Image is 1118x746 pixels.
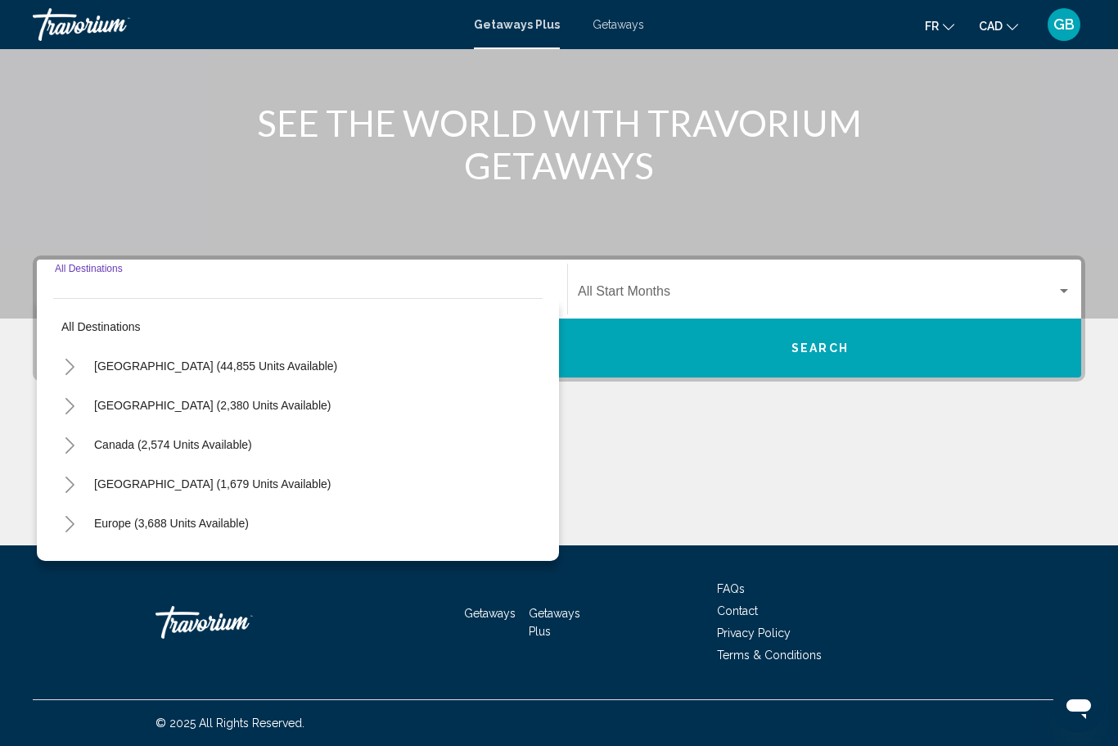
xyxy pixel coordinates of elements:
[156,717,304,730] span: © 2025 All Rights Reserved.
[33,8,458,41] a: Travorium
[559,319,1081,378] button: Search
[717,604,758,617] a: Contact
[252,102,866,187] h1: SEE THE WORLD WITH TRAVORIUM GETAWAYS
[53,428,86,461] button: Toggle Canada (2,574 units available)
[86,465,339,503] button: [GEOGRAPHIC_DATA] (1,679 units available)
[1053,680,1105,733] iframe: Bouton de lancement de la fenêtre de messagerie
[37,260,1081,378] div: Search widget
[979,14,1018,38] button: Change currency
[86,504,257,542] button: Europe (3,688 units available)
[1043,7,1085,42] button: User Menu
[53,546,86,579] button: Toggle Australia (193 units available)
[925,20,939,33] span: fr
[86,426,260,463] button: Canada (2,574 units available)
[529,607,580,638] a: Getaways Plus
[474,18,560,31] a: Getaways Plus
[925,14,954,38] button: Change language
[156,598,319,647] a: Travorium
[94,359,337,373] span: [GEOGRAPHIC_DATA] (44,855 units available)
[86,387,339,424] button: [GEOGRAPHIC_DATA] (2,380 units available)
[464,607,516,620] a: Getaways
[979,20,1003,33] span: CAD
[791,342,849,355] span: Search
[53,468,86,500] button: Toggle Caribbean & Atlantic Islands (1,679 units available)
[94,477,331,491] span: [GEOGRAPHIC_DATA] (1,679 units available)
[61,320,141,333] span: All destinations
[53,507,86,540] button: Toggle Europe (3,688 units available)
[53,389,86,422] button: Toggle Mexico (2,380 units available)
[53,308,543,346] button: All destinations
[1053,16,1075,33] span: GB
[717,582,745,595] a: FAQs
[86,544,330,581] button: [GEOGRAPHIC_DATA] (193 units available)
[717,626,791,640] a: Privacy Policy
[86,347,345,385] button: [GEOGRAPHIC_DATA] (44,855 units available)
[94,438,252,451] span: Canada (2,574 units available)
[593,18,644,31] a: Getaways
[94,399,331,412] span: [GEOGRAPHIC_DATA] (2,380 units available)
[717,649,822,662] a: Terms & Conditions
[94,517,249,530] span: Europe (3,688 units available)
[53,350,86,382] button: Toggle United States (44,855 units available)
